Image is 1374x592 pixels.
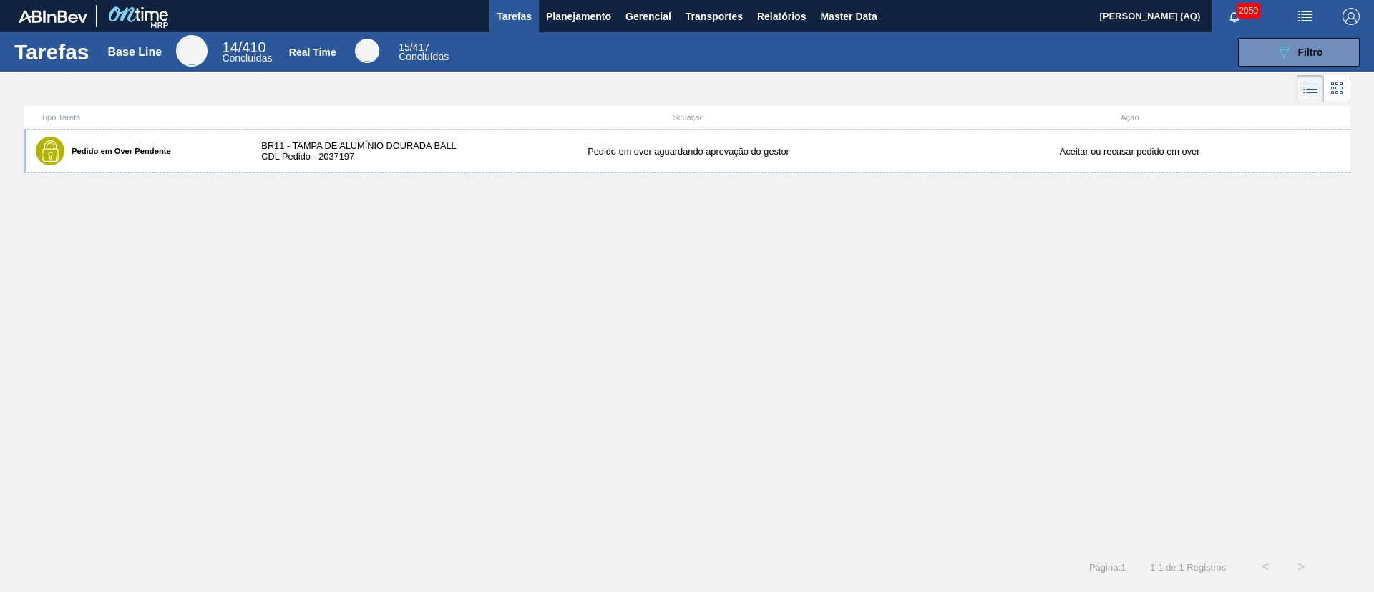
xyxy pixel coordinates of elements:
[1297,8,1314,25] img: userActions
[1147,562,1226,573] span: 1 - 1 de 1 Registros
[820,8,877,25] span: Master Data
[686,8,743,25] span: Transportes
[909,146,1350,157] div: Aceitar ou recusar pedido em over
[64,147,171,155] label: Pedido em Over Pendente
[909,113,1350,122] div: Ação
[1247,549,1283,585] button: <
[399,43,449,62] div: Real Time
[1324,75,1350,102] div: Visão em Cards
[497,8,532,25] span: Tarefas
[355,39,379,63] div: Real Time
[1298,47,1323,58] span: Filtro
[399,42,429,53] span: / 417
[26,113,247,122] div: Tipo Tarefa
[1343,8,1360,25] img: Logout
[546,8,611,25] span: Planejamento
[757,8,806,25] span: Relatórios
[289,47,336,58] div: Real Time
[1238,38,1360,67] button: Filtro
[108,46,162,59] div: Base Line
[1089,562,1126,573] span: Página : 1
[1297,75,1324,102] div: Visão em Lista
[222,39,238,55] span: 14
[399,42,410,53] span: 15
[222,39,265,55] span: / 410
[1236,3,1261,19] span: 2050
[19,10,87,23] img: TNhmsLtSVTkK8tSr43FrP2fwEKptu5GPRR3wAAAABJRU5ErkJggg==
[247,140,467,162] div: BR11 - TAMPA DE ALUMÍNIO DOURADA BALL CDL Pedido - 2037197
[14,44,89,60] h1: Tarefas
[222,52,272,64] span: Concluídas
[1283,549,1319,585] button: >
[222,42,272,63] div: Base Line
[1212,6,1257,26] button: Notificações
[625,8,671,25] span: Gerencial
[468,146,910,157] div: Pedido em over aguardando aprovação do gestor
[176,35,208,67] div: Base Line
[468,113,910,122] div: Situação
[399,51,449,62] span: Concluídas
